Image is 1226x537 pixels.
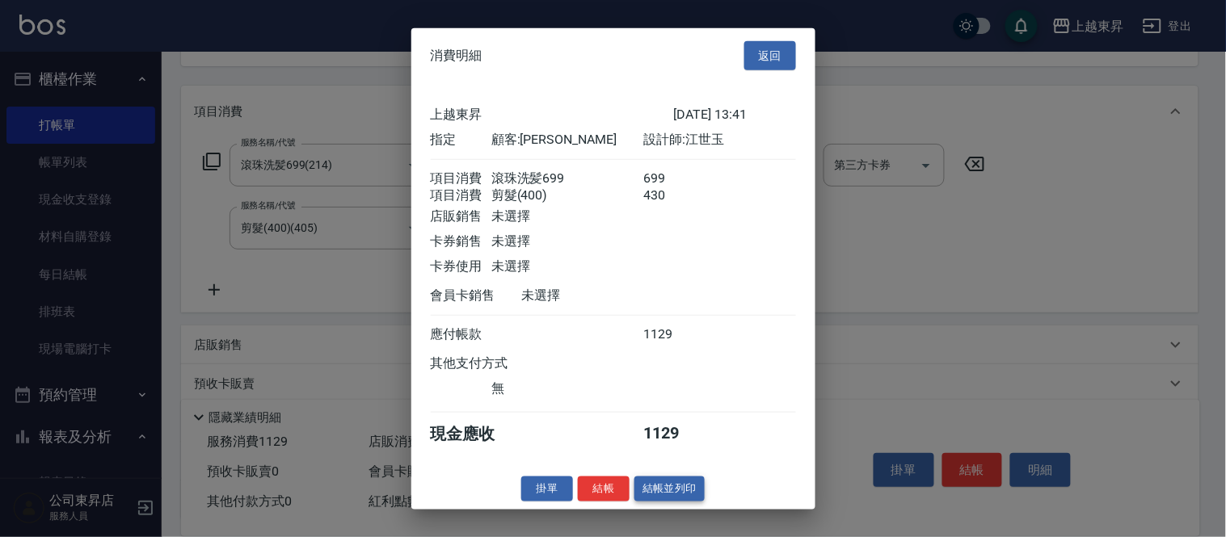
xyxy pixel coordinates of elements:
button: 結帳並列印 [634,476,705,501]
div: 卡券銷售 [431,233,491,250]
div: 設計師: 江世玉 [643,132,795,149]
div: 未選擇 [491,258,643,275]
div: 應付帳款 [431,326,491,343]
div: 430 [643,187,704,204]
div: 剪髮(400) [491,187,643,204]
div: 滾珠洗髪699 [491,170,643,187]
div: 顧客: [PERSON_NAME] [491,132,643,149]
button: 掛單 [521,476,573,501]
div: 項目消費 [431,187,491,204]
div: 現金應收 [431,423,522,445]
button: 返回 [744,40,796,70]
div: 上越東昇 [431,107,674,124]
span: 消費明細 [431,48,482,64]
div: 未選擇 [491,208,643,225]
div: 未選擇 [491,233,643,250]
div: 指定 [431,132,491,149]
div: 未選擇 [522,287,674,304]
div: 其他支付方式 [431,355,553,372]
div: 會員卡銷售 [431,287,522,304]
div: 無 [491,380,643,397]
div: 1129 [643,423,704,445]
div: 1129 [643,326,704,343]
div: 店販銷售 [431,208,491,225]
div: 卡券使用 [431,258,491,275]
button: 結帳 [578,476,630,501]
div: [DATE] 13:41 [674,107,796,124]
div: 699 [643,170,704,187]
div: 項目消費 [431,170,491,187]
